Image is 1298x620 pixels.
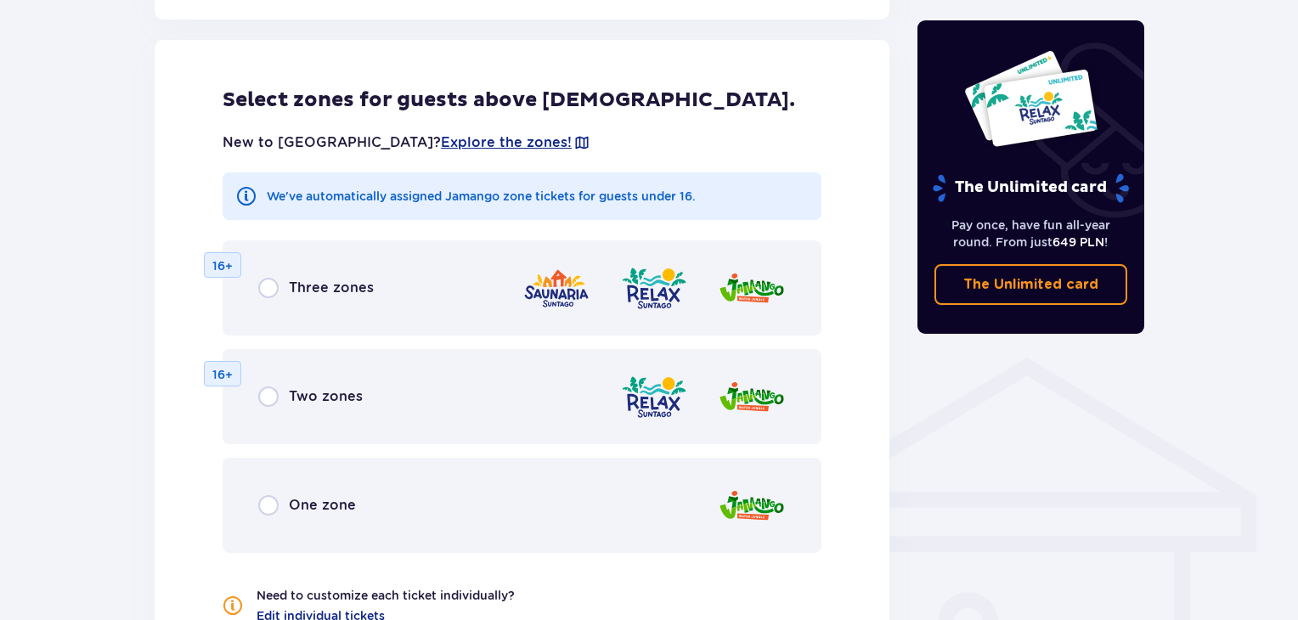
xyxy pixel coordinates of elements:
[718,264,786,313] img: Jamango
[212,366,233,383] p: 16+
[934,264,1128,305] a: The Unlimited card
[289,496,356,515] span: One zone
[223,133,590,152] p: New to [GEOGRAPHIC_DATA]?
[289,387,363,406] span: Two zones
[257,587,515,604] p: Need to customize each ticket individually?
[620,373,688,421] img: Relax
[289,279,374,297] span: Three zones
[718,482,786,530] img: Jamango
[1053,235,1104,249] span: 649 PLN
[267,188,696,205] p: We've automatically assigned Jamango zone tickets for guests under 16.
[718,373,786,421] img: Jamango
[934,217,1128,251] p: Pay once, have fun all-year round. From just !
[223,87,821,113] h2: Select zones for guests above [DEMOGRAPHIC_DATA].
[963,49,1098,148] img: Two entry cards to Suntago with the word 'UNLIMITED RELAX', featuring a white background with tro...
[212,257,233,274] p: 16+
[963,275,1098,294] p: The Unlimited card
[522,264,590,313] img: Saunaria
[620,264,688,313] img: Relax
[441,133,572,152] a: Explore the zones!
[931,173,1131,203] p: The Unlimited card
